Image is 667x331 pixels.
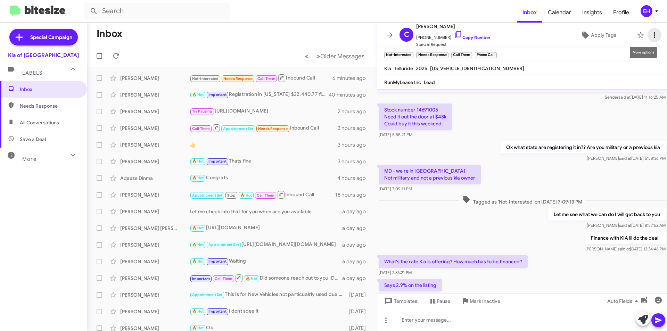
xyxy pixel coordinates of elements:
div: More options [630,47,657,58]
p: Let me see what we can do I will get back to you [548,208,666,221]
span: Needs Response [258,126,288,131]
span: Auto Fields [607,295,641,307]
p: Finance with KIA ill do the deal [585,232,666,244]
span: Appointment Set [208,242,239,247]
div: [PERSON_NAME] [120,241,190,248]
span: Calendar [542,2,577,23]
span: Tagged as 'Not-Interested' on [DATE] 7:09:13 PM [459,195,585,205]
span: Appointment Set [192,193,223,198]
div: [PERSON_NAME] [120,108,190,115]
span: Special Request [416,41,491,48]
span: Needs Response [223,76,253,81]
div: Let me check into that for you when are you available [190,208,342,215]
div: [PERSON_NAME] [PERSON_NAME] [120,225,190,232]
div: [PERSON_NAME] [120,191,190,198]
a: Inbox [517,2,542,23]
div: [URL][DOMAIN_NAME] [190,224,342,232]
div: [PERSON_NAME] [120,258,190,265]
span: 🔥 Hot [246,276,257,281]
h1: Inbox [97,28,122,39]
div: Adaeze Dinma [120,175,190,182]
div: [PERSON_NAME] [120,141,190,148]
div: 40 minutes ago [330,91,371,98]
small: Phone Call [475,52,496,58]
div: [DATE] [346,291,371,298]
span: said at [619,223,631,228]
span: 🔥 Hot [240,193,252,198]
button: Mark Inactive [456,295,506,307]
p: Stock number 14691005 Need it out the door at $48k Could buy it this weekend [379,104,452,130]
div: 6 minutes ago [332,75,371,82]
span: Important [208,309,227,314]
span: 🔥 Hot [192,259,204,264]
span: 🔥 Hot [192,226,204,230]
div: EH [641,5,652,17]
a: Profile [608,2,635,23]
a: Special Campaign [9,29,78,45]
button: Next [312,49,369,63]
div: Kia of [GEOGRAPHIC_DATA] [8,52,79,59]
div: Inbound Call [190,74,332,82]
span: Appointment Set [192,292,223,297]
span: » [316,52,320,60]
div: 2 hours ago [338,108,371,115]
p: MD - we're in [GEOGRAPHIC_DATA] Not military and not a previous kia owner [379,165,481,184]
span: Stop [227,193,236,198]
div: [PERSON_NAME] [120,275,190,282]
div: 4 hours ago [337,175,371,182]
div: 3 hours ago [338,158,371,165]
span: Insights [577,2,608,23]
span: Important [192,276,210,281]
div: 3 hours ago [338,141,371,148]
span: 🔥 Hot [192,242,204,247]
div: [PERSON_NAME] [120,75,190,82]
span: RunMyLease Inc [384,79,421,85]
span: said at [619,156,631,161]
span: 🔥 Hot [192,159,204,164]
div: [DATE] [346,308,371,315]
span: Mark Inactive [470,295,500,307]
span: Call Them [215,276,233,281]
span: [PERSON_NAME] [DATE] 5:58:36 PM [587,156,666,161]
a: Copy Number [454,35,491,40]
span: said at [618,246,630,251]
button: Previous [300,49,313,63]
button: Templates [377,295,423,307]
span: Important [208,92,227,97]
div: 3 hours ago [338,125,371,132]
span: Needs Response [20,102,79,109]
span: Apply Tags [591,29,616,41]
div: Did someone reach out to you [DATE] leave you a voicemail [190,274,342,282]
span: Important [208,259,227,264]
div: a day ago [342,258,371,265]
button: Auto Fields [602,295,646,307]
span: Lead [424,79,435,85]
div: a day ago [342,208,371,215]
div: a day ago [342,241,371,248]
span: Kia [384,65,391,72]
span: 🔥 Hot [192,309,204,314]
span: Pause [437,295,450,307]
span: Labels [22,70,42,76]
nav: Page navigation example [301,49,369,63]
span: C [404,29,409,40]
div: 18 hours ago [335,191,371,198]
p: Says 2.9% on the listing [379,279,442,291]
div: [PERSON_NAME] [120,208,190,215]
div: Thats fine [190,157,338,165]
button: Pause [423,295,456,307]
span: All Conversations [20,119,59,126]
span: Call Them [257,193,275,198]
span: More [22,156,36,162]
span: [PERSON_NAME] [DATE] 8:57:52 AM [587,223,666,228]
div: [PERSON_NAME] [120,308,190,315]
p: What's the rate Kia is offering? How much has to be financed? [379,255,528,268]
span: Sender [DATE] 11:16:25 AM [605,94,666,100]
span: said at [618,94,631,100]
div: [PERSON_NAME] [120,291,190,298]
span: Special Campaign [30,34,72,41]
span: [DATE] 2:36:21 PM [379,270,412,275]
div: [URL][DOMAIN_NAME][DOMAIN_NAME] [190,241,342,249]
span: Not-Interested [192,76,219,81]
